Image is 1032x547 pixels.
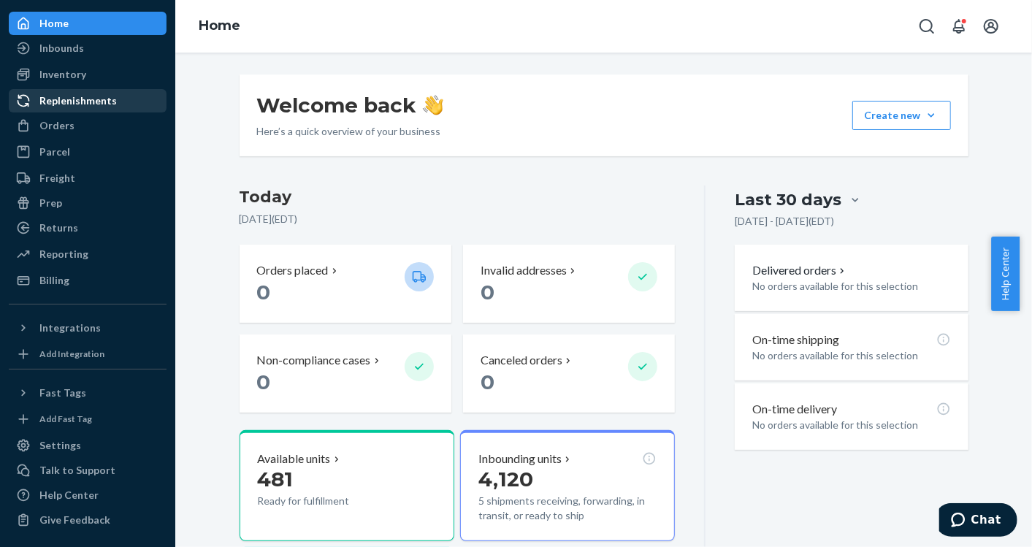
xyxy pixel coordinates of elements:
a: Orders [9,114,167,137]
p: No orders available for this selection [752,418,950,432]
ol: breadcrumbs [187,5,252,47]
a: Prep [9,191,167,215]
a: Parcel [9,140,167,164]
a: Home [9,12,167,35]
iframe: Opens a widget where you can chat to one of our agents [939,503,1017,540]
span: 0 [257,280,271,305]
div: Home [39,16,69,31]
div: Give Feedback [39,513,110,527]
img: hand-wave emoji [423,95,443,115]
button: Talk to Support [9,459,167,482]
h3: Today [240,185,676,209]
span: 0 [481,280,494,305]
p: Invalid addresses [481,262,567,279]
button: Give Feedback [9,508,167,532]
a: Billing [9,269,167,292]
div: Billing [39,273,69,288]
button: Fast Tags [9,381,167,405]
button: Orders placed 0 [240,245,451,323]
p: Canceled orders [481,352,562,369]
button: Open Search Box [912,12,941,41]
a: Returns [9,216,167,240]
a: Add Integration [9,345,167,363]
a: Add Fast Tag [9,410,167,428]
a: Inventory [9,63,167,86]
p: 5 shipments receiving, forwarding, in transit, or ready to ship [478,494,657,523]
a: Freight [9,167,167,190]
a: Reporting [9,242,167,266]
h1: Welcome back [257,92,443,118]
p: No orders available for this selection [752,279,950,294]
p: Inbounding units [478,451,562,467]
button: Help Center [991,237,1020,311]
div: Fast Tags [39,386,86,400]
div: Add Integration [39,348,104,360]
a: Settings [9,434,167,457]
span: 4,120 [478,467,533,491]
p: On-time shipping [752,332,839,348]
a: Inbounds [9,37,167,60]
div: Prep [39,196,62,210]
button: Non-compliance cases 0 [240,334,451,413]
p: No orders available for this selection [752,348,950,363]
div: Orders [39,118,74,133]
button: Create new [852,101,951,130]
span: 0 [257,370,271,394]
div: Freight [39,171,75,185]
button: Available units481Ready for fulfillment [240,430,454,541]
button: Delivered orders [752,262,848,279]
button: Canceled orders 0 [463,334,675,413]
p: [DATE] ( EDT ) [240,212,676,226]
div: Parcel [39,145,70,159]
button: Open notifications [944,12,974,41]
span: 481 [258,467,294,491]
p: Orders placed [257,262,329,279]
a: Replenishments [9,89,167,112]
button: Integrations [9,316,167,340]
div: Inventory [39,67,86,82]
div: Add Fast Tag [39,413,92,425]
div: Settings [39,438,81,453]
div: Returns [39,221,78,235]
button: Invalid addresses 0 [463,245,675,323]
div: Inbounds [39,41,84,56]
button: Inbounding units4,1205 shipments receiving, forwarding, in transit, or ready to ship [460,430,675,541]
p: On-time delivery [752,401,837,418]
button: Open account menu [976,12,1006,41]
span: 0 [481,370,494,394]
p: Available units [258,451,331,467]
p: Here’s a quick overview of your business [257,124,443,139]
a: Help Center [9,483,167,507]
div: Replenishments [39,93,117,108]
p: Non-compliance cases [257,352,371,369]
div: Integrations [39,321,101,335]
a: Home [199,18,240,34]
div: Last 30 days [735,188,841,211]
p: [DATE] - [DATE] ( EDT ) [735,214,834,229]
div: Reporting [39,247,88,261]
div: Help Center [39,488,99,502]
div: Talk to Support [39,463,115,478]
p: Ready for fulfillment [258,494,393,508]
